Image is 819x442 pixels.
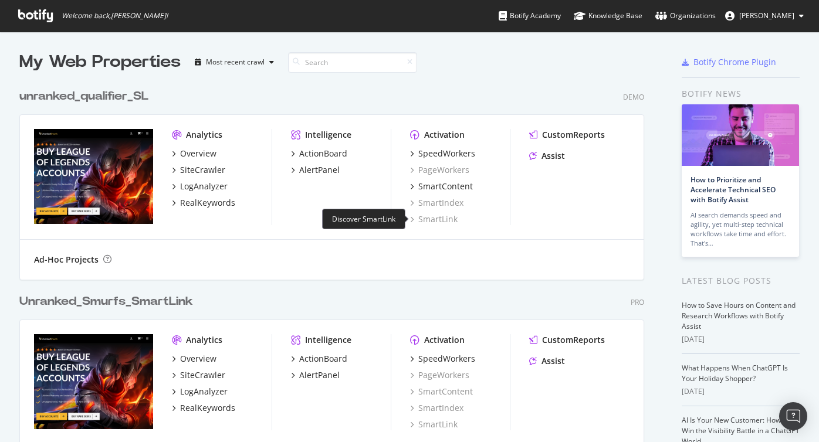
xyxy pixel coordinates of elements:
button: [PERSON_NAME] [716,6,813,25]
div: Organizations [655,10,716,22]
div: Botify Academy [499,10,561,22]
div: Open Intercom Messenger [779,402,807,430]
span: Welcome back, [PERSON_NAME] ! [62,11,168,21]
div: Discover SmartLink [322,209,405,229]
div: Knowledge Base [574,10,642,22]
span: Khlifi Mayssa [739,11,794,21]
